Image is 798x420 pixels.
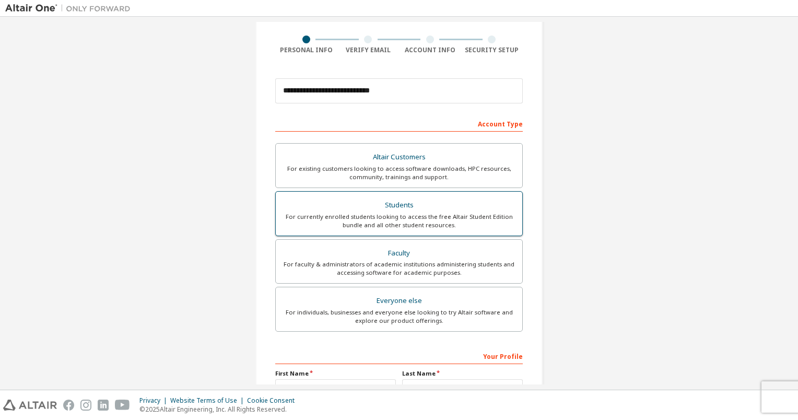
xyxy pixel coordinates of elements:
[139,396,170,405] div: Privacy
[5,3,136,14] img: Altair One
[275,347,523,364] div: Your Profile
[399,46,461,54] div: Account Info
[115,400,130,411] img: youtube.svg
[275,369,396,378] label: First Name
[275,115,523,132] div: Account Type
[63,400,74,411] img: facebook.svg
[282,198,516,213] div: Students
[275,46,337,54] div: Personal Info
[282,165,516,181] div: For existing customers looking to access software downloads, HPC resources, community, trainings ...
[282,260,516,277] div: For faculty & administrators of academic institutions administering students and accessing softwa...
[282,150,516,165] div: Altair Customers
[461,46,523,54] div: Security Setup
[282,246,516,261] div: Faculty
[80,400,91,411] img: instagram.svg
[337,46,400,54] div: Verify Email
[282,308,516,325] div: For individuals, businesses and everyone else looking to try Altair software and explore our prod...
[139,405,301,414] p: © 2025 Altair Engineering, Inc. All Rights Reserved.
[247,396,301,405] div: Cookie Consent
[282,294,516,308] div: Everyone else
[170,396,247,405] div: Website Terms of Use
[98,400,109,411] img: linkedin.svg
[3,400,57,411] img: altair_logo.svg
[282,213,516,229] div: For currently enrolled students looking to access the free Altair Student Edition bundle and all ...
[402,369,523,378] label: Last Name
